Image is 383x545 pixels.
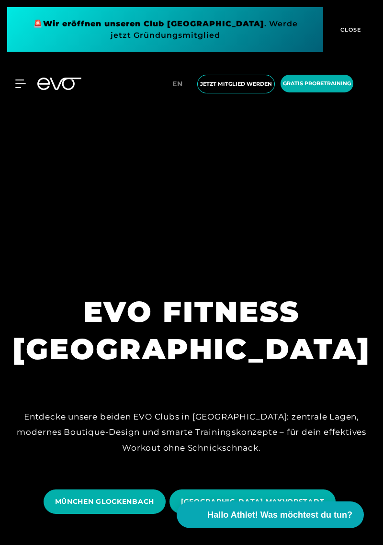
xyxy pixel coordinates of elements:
a: Gratis Probetraining [278,75,356,93]
button: CLOSE [323,7,376,52]
span: en [172,79,183,88]
span: MÜNCHEN GLOCKENBACH [55,497,154,507]
span: [GEOGRAPHIC_DATA] MAXVORSTADT [181,497,324,507]
a: MÜNCHEN GLOCKENBACH [44,482,169,521]
span: Jetzt Mitglied werden [200,80,272,88]
h1: EVO FITNESS [GEOGRAPHIC_DATA] [8,293,375,368]
a: Jetzt Mitglied werden [194,75,278,93]
a: en [172,79,189,90]
a: [GEOGRAPHIC_DATA] MAXVORSTADT [169,482,339,521]
span: CLOSE [338,25,361,34]
button: Hallo Athlet! Was möchtest du tun? [177,501,364,528]
div: Entdecke unsere beiden EVO Clubs in [GEOGRAPHIC_DATA]: zentrale Lagen, modernes Boutique-Design u... [8,409,375,455]
span: Hallo Athlet! Was möchtest du tun? [207,509,352,522]
span: Gratis Probetraining [283,79,351,88]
